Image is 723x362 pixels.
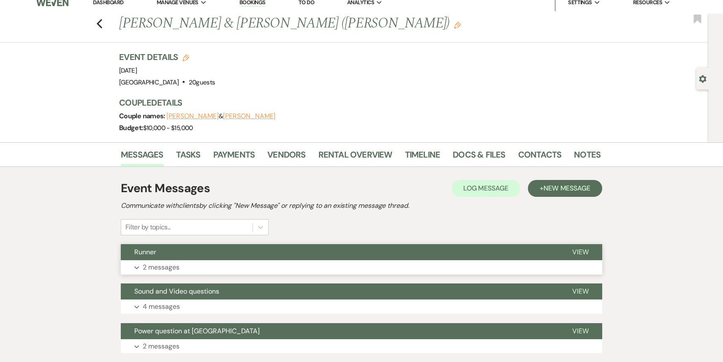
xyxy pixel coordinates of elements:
[119,14,497,34] h1: [PERSON_NAME] & [PERSON_NAME] ([PERSON_NAME])
[125,222,171,232] div: Filter by topics...
[699,74,707,82] button: Open lead details
[121,244,559,260] button: Runner
[559,244,602,260] button: View
[121,148,163,166] a: Messages
[166,113,219,120] button: [PERSON_NAME]
[134,327,260,335] span: Power question at [GEOGRAPHIC_DATA]
[119,66,137,75] span: [DATE]
[166,112,275,120] span: &
[189,78,215,87] span: 20 guests
[559,323,602,339] button: View
[451,180,520,197] button: Log Message
[121,339,602,354] button: 2 messages
[572,248,589,256] span: View
[143,301,180,312] p: 4 messages
[119,78,179,87] span: [GEOGRAPHIC_DATA]
[119,97,592,109] h3: Couple Details
[559,283,602,299] button: View
[223,113,275,120] button: [PERSON_NAME]
[119,123,143,132] span: Budget:
[143,124,193,132] span: $10,000 - $15,000
[134,287,219,296] span: Sound and Video questions
[518,148,562,166] a: Contacts
[119,51,215,63] h3: Event Details
[121,180,210,197] h1: Event Messages
[121,260,602,275] button: 2 messages
[213,148,255,166] a: Payments
[528,180,602,197] button: +New Message
[267,148,305,166] a: Vendors
[119,112,166,120] span: Couple names:
[572,327,589,335] span: View
[121,201,602,211] h2: Communicate with clients by clicking "New Message" or replying to an existing message thread.
[463,184,508,193] span: Log Message
[318,148,392,166] a: Rental Overview
[134,248,156,256] span: Runner
[544,184,590,193] span: New Message
[176,148,201,166] a: Tasks
[454,21,461,29] button: Edit
[121,299,602,314] button: 4 messages
[121,323,559,339] button: Power question at [GEOGRAPHIC_DATA]
[453,148,505,166] a: Docs & Files
[121,283,559,299] button: Sound and Video questions
[405,148,440,166] a: Timeline
[572,287,589,296] span: View
[143,262,179,273] p: 2 messages
[574,148,601,166] a: Notes
[143,341,179,352] p: 2 messages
